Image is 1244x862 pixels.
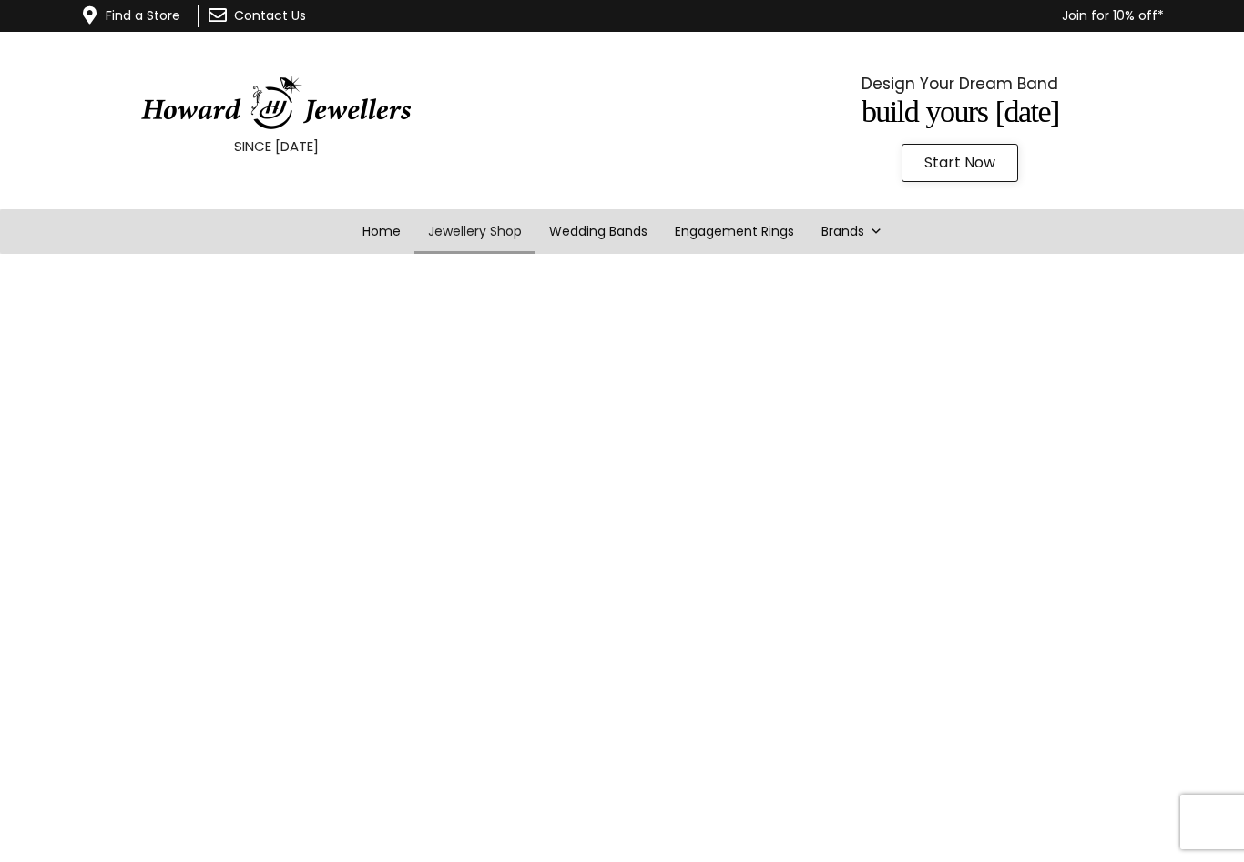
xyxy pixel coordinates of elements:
a: Home [349,209,414,254]
a: Contact Us [234,6,306,25]
a: Start Now [902,144,1018,182]
a: Engagement Rings [661,209,808,254]
a: Jewellery Shop [414,209,535,254]
a: Find a Store [106,6,180,25]
p: SINCE [DATE] [46,135,506,158]
span: Build Yours [DATE] [862,95,1059,128]
a: Brands [808,209,896,254]
span: Start Now [924,156,995,170]
a: Wedding Bands [535,209,661,254]
p: Join for 10% off* [413,5,1164,27]
p: Design Your Dream Band [729,70,1190,97]
img: HowardJewellersLogo-04 [139,76,413,130]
